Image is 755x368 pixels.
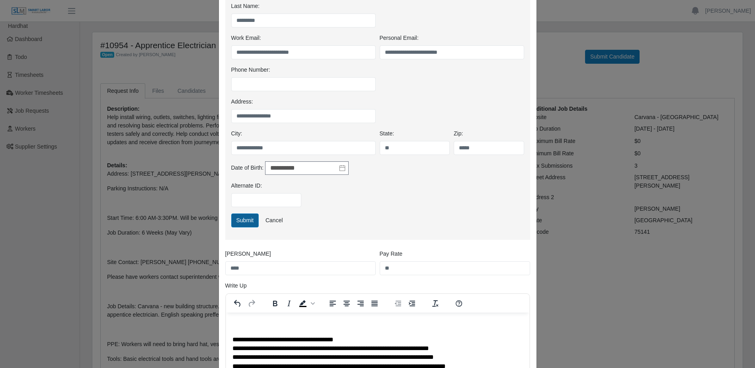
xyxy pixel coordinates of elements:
[340,298,353,309] button: Align center
[225,282,247,290] label: Write Up
[380,34,419,42] label: Personal Email:
[225,250,271,258] label: [PERSON_NAME]
[454,129,463,138] label: Zip:
[231,298,244,309] button: Undo
[231,213,259,227] button: Submit
[231,164,264,172] label: Date of Birth:
[368,298,381,309] button: Justify
[391,298,405,309] button: Decrease indent
[296,298,316,309] div: Background color Black
[354,298,367,309] button: Align right
[380,250,403,258] label: Pay Rate
[429,298,442,309] button: Clear formatting
[260,213,288,227] a: Cancel
[268,298,282,309] button: Bold
[245,298,258,309] button: Redo
[452,298,466,309] button: Help
[231,129,242,138] label: City:
[380,129,394,138] label: State:
[231,34,261,42] label: Work Email:
[282,298,296,309] button: Italic
[231,98,253,106] label: Address:
[231,182,262,190] label: Alternate ID:
[326,298,339,309] button: Align left
[405,298,419,309] button: Increase indent
[231,66,270,74] label: Phone Number:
